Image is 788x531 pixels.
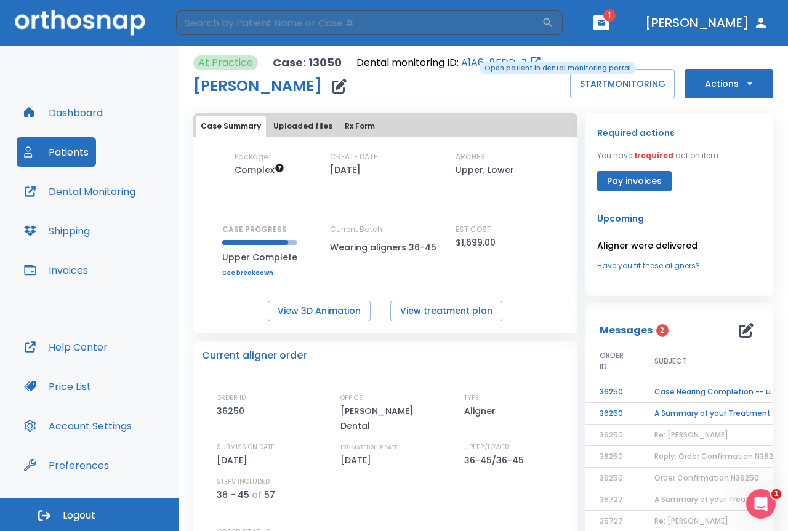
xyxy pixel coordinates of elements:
a: Have you fit these aligners? [597,260,761,271]
button: View 3D Animation [268,301,371,321]
p: 57 [264,487,275,502]
p: [DATE] [330,162,361,177]
p: EST COST [456,224,491,235]
span: 36250 [600,451,623,461]
p: ESTIMATED SHIP DATE [340,442,398,453]
span: 1 required [634,150,673,161]
p: [PERSON_NAME] Dental [340,404,445,433]
button: Case Summary [196,116,266,137]
button: Help Center [17,332,115,362]
span: Order Confirmation N36250 [654,473,759,483]
button: Dashboard [17,98,110,127]
div: tabs [196,116,575,137]
p: CASE PROGRESS [222,224,297,235]
p: Upcoming [597,211,761,226]
button: Pay invoices [597,171,672,191]
span: ORDER ID [600,350,625,372]
p: Upper Complete [222,250,297,265]
div: Tooltip anchor [107,460,118,471]
td: 36250 [585,381,640,403]
p: ARCHES [456,151,485,162]
p: Required actions [597,126,675,140]
button: View treatment plan [390,301,502,321]
p: [DATE] [340,453,376,468]
span: Logout [63,509,95,522]
span: 36250 [600,429,623,440]
button: Uploaded files [268,116,337,137]
button: Patients [17,137,96,167]
p: Wearing aligners 36-45 [330,240,441,255]
a: See breakdown [222,269,297,277]
button: Invoices [17,255,95,285]
p: Current Batch [330,224,441,235]
span: 35727 [600,494,623,505]
p: [DATE] [217,453,252,468]
p: Dental monitoring ID: [356,55,459,70]
p: Current aligner order [202,348,307,363]
span: A Summary of your Treatment [654,494,771,505]
p: STEPS INCLUDED [217,476,270,487]
span: Up to 50 Steps (100 aligners) [235,164,284,176]
button: Rx Form [340,116,380,137]
span: SUBJECT [654,356,687,367]
td: 36250 [585,403,640,425]
span: Re: [PERSON_NAME] [654,516,728,526]
input: Search by Patient Name or Case # [176,10,542,35]
p: Package [235,151,268,162]
button: Dental Monitoring [17,177,143,206]
img: Orthosnap [15,10,145,35]
button: Account Settings [17,411,139,441]
p: Messages [600,323,653,338]
p: Aligner were delivered [597,238,761,253]
button: [PERSON_NAME] [640,12,773,34]
span: 35727 [600,516,623,526]
p: 36250 [217,404,249,418]
button: Shipping [17,216,97,246]
p: $1,699.00 [456,235,496,250]
button: Preferences [17,450,116,480]
p: SUBMISSION DATE [217,442,275,453]
span: Reply: Order Confirmation N36250 [654,451,783,461]
p: Case: 13050 [273,55,342,70]
p: You have action item [597,150,718,161]
button: STARTMONITORING [570,69,675,98]
p: TYPE [464,393,479,404]
p: of [252,487,262,502]
p: 36-45/36-45 [464,453,528,468]
span: 36250 [600,473,623,483]
button: Actions [685,69,773,98]
p: OFFICE [340,393,363,404]
a: A1A6-8EDD-Z [461,55,527,70]
p: Aligner [464,404,500,418]
p: Upper, Lower [456,162,514,177]
span: 1 [603,9,616,22]
p: CREATE DATE [330,151,377,162]
h1: [PERSON_NAME] [193,79,322,94]
span: 2 [656,324,669,337]
p: 36 - 45 [217,487,249,502]
p: At Practice [198,55,253,70]
button: Price List [17,372,98,401]
p: UPPER/LOWER [464,442,509,453]
div: Open patient in dental monitoring portal [356,55,542,70]
p: ORDER ID [217,393,246,404]
span: 1 [771,489,781,499]
iframe: Intercom live chat [746,489,776,519]
span: Re: [PERSON_NAME] [654,429,728,440]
